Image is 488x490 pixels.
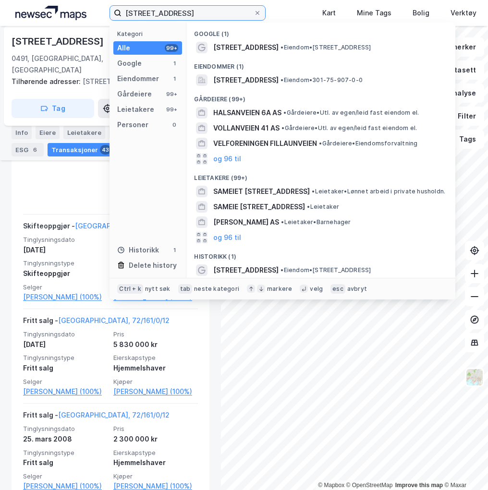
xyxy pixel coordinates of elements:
[357,7,391,19] div: Mine Tags
[23,330,108,338] span: Tinglysningsdato
[213,42,279,53] span: [STREET_ADDRESS]
[281,266,371,274] span: Eiendom • [STREET_ADDRESS]
[129,260,177,271] div: Delete history
[12,53,136,76] div: 0491, [GEOGRAPHIC_DATA], [GEOGRAPHIC_DATA]
[23,283,108,291] span: Selger
[413,7,429,19] div: Bolig
[281,44,283,51] span: •
[283,109,419,117] span: Gårdeiere • Utl. av egen/leid fast eiendom el.
[281,218,284,226] span: •
[322,7,336,19] div: Kart
[12,34,106,49] div: [STREET_ADDRESS]
[113,378,198,386] span: Kjøper
[15,6,86,20] img: logo.a4113a55bc3d86da70a041830d287a7e.svg
[63,126,105,139] div: Leietakere
[23,362,108,374] div: Fritt salg
[12,99,94,118] button: Tag
[165,44,178,52] div: 99+
[23,457,108,468] div: Fritt salg
[23,433,108,445] div: 25. mars 2008
[307,203,310,210] span: •
[281,218,351,226] span: Leietaker • Barnehager
[440,444,488,490] div: Kontrollprogram for chat
[171,246,178,254] div: 1
[117,42,130,54] div: Alle
[113,449,198,457] span: Eierskapstype
[113,457,198,468] div: Hjemmelshaver
[113,472,198,480] span: Kjøper
[281,76,283,84] span: •
[117,104,154,115] div: Leietakere
[113,433,198,445] div: 2 300 000 kr
[117,30,182,37] div: Kategori
[213,122,280,134] span: VOLLANVEIEN 41 AS
[213,138,317,149] span: VELFORENINGEN FILLAUNVEIEN
[23,268,108,279] div: Skifteoppgjør
[283,109,286,116] span: •
[395,482,443,489] a: Improve this map
[75,222,183,230] a: [GEOGRAPHIC_DATA], 72/161/0/6
[145,285,171,293] div: nytt søk
[213,216,279,228] span: [PERSON_NAME] AS
[451,7,476,19] div: Verktøy
[23,386,108,397] a: [PERSON_NAME] (100%)
[318,482,344,489] a: Mapbox
[281,44,371,51] span: Eiendom • [STREET_ADDRESS]
[113,339,198,350] div: 5 830 000 kr
[23,291,108,303] a: [PERSON_NAME] (100%)
[438,107,484,126] button: Filter
[213,186,310,197] span: SAMEIET [STREET_ADDRESS]
[12,76,202,87] div: [STREET_ADDRESS]
[186,245,455,263] div: Historikk (1)
[213,232,241,243] button: og 96 til
[171,121,178,129] div: 0
[117,284,143,294] div: Ctrl + k
[213,201,305,213] span: SAMEIE [STREET_ADDRESS]
[281,124,284,131] span: •
[12,126,32,139] div: Info
[213,107,281,119] span: HALSANVEIEN 6A AS
[194,285,239,293] div: neste kategori
[113,330,198,338] span: Pris
[213,264,279,276] span: [STREET_ADDRESS]
[281,266,283,274] span: •
[267,285,292,293] div: markere
[30,145,40,155] div: 6
[186,55,455,72] div: Eiendommer (1)
[347,285,367,293] div: avbryt
[186,88,455,105] div: Gårdeiere (99+)
[113,354,198,362] span: Eierskapstype
[312,188,315,195] span: •
[48,143,115,156] div: Transaksjoner
[465,368,484,386] img: Z
[171,75,178,83] div: 1
[171,60,178,67] div: 1
[23,236,108,244] span: Tinglysningsdato
[310,285,323,293] div: velg
[58,411,170,419] a: [GEOGRAPHIC_DATA], 72/161/0/12
[23,409,170,425] div: Fritt salg -
[113,425,198,433] span: Pris
[213,153,241,165] button: og 96 til
[122,6,254,20] input: Søk på adresse, matrikkel, gårdeiere, leietakere eller personer
[23,425,108,433] span: Tinglysningsdato
[109,126,145,139] div: Datasett
[165,106,178,113] div: 99+
[23,244,108,256] div: [DATE]
[312,188,445,195] span: Leietaker • Lønnet arbeid i private husholdn.
[23,378,108,386] span: Selger
[113,362,198,374] div: Hjemmelshaver
[319,140,322,147] span: •
[12,77,83,85] span: Tilhørende adresser:
[23,472,108,480] span: Selger
[100,145,111,155] div: 43
[307,203,339,211] span: Leietaker
[117,244,159,256] div: Historikk
[23,339,108,350] div: [DATE]
[186,167,455,184] div: Leietakere (99+)
[23,354,108,362] span: Tinglysningstype
[23,449,108,457] span: Tinglysningstype
[346,482,393,489] a: OpenStreetMap
[58,316,170,324] a: [GEOGRAPHIC_DATA], 72/161/0/12
[186,23,455,40] div: Google (1)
